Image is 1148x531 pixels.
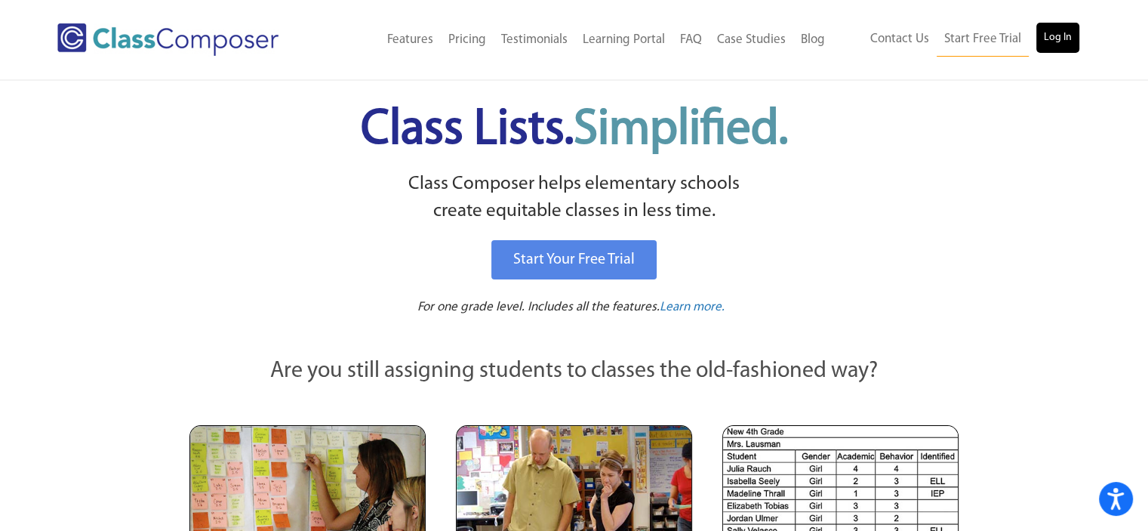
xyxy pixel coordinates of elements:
p: Class Composer helps elementary schools create equitable classes in less time. [187,171,962,226]
span: For one grade level. Includes all the features. [417,301,660,313]
span: Start Your Free Trial [513,252,635,267]
span: Class Lists. [361,106,788,155]
span: Simplified. [574,106,788,155]
p: Are you still assigning students to classes the old-fashioned way? [189,355,959,388]
img: Class Composer [57,23,279,56]
a: Start Free Trial [937,23,1029,57]
a: Features [380,23,441,57]
a: FAQ [672,23,709,57]
nav: Header Menu [833,23,1079,57]
a: Learning Portal [575,23,672,57]
a: Learn more. [660,298,725,317]
a: Start Your Free Trial [491,240,657,279]
span: Learn more. [660,301,725,313]
nav: Header Menu [327,23,832,57]
a: Pricing [441,23,494,57]
a: Testimonials [494,23,575,57]
a: Case Studies [709,23,793,57]
a: Log In [1036,23,1079,53]
a: Blog [793,23,833,57]
a: Contact Us [863,23,937,56]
